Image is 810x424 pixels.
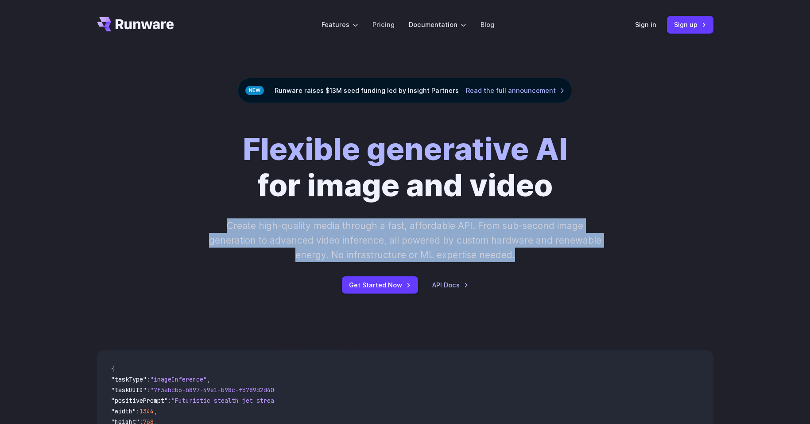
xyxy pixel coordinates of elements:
[111,407,136,415] span: "width"
[111,397,168,405] span: "positivePrompt"
[111,375,147,383] span: "taskType"
[171,397,494,405] span: "Futuristic stealth jet streaking through a neon-lit cityscape with glowing purple exhaust"
[243,131,568,168] strong: Flexible generative AI
[154,407,157,415] span: ,
[432,280,469,290] a: API Docs
[635,19,656,30] a: Sign in
[147,375,150,383] span: :
[111,365,115,373] span: {
[372,19,395,30] a: Pricing
[140,407,154,415] span: 1344
[342,276,418,294] a: Get Started Now
[97,17,174,31] a: Go to /
[481,19,494,30] a: Blog
[147,386,150,394] span: :
[238,78,572,103] div: Runware raises $13M seed funding led by Insight Partners
[322,19,358,30] label: Features
[409,19,466,30] label: Documentation
[667,16,713,33] a: Sign up
[150,386,285,394] span: "7f3ebcb6-b897-49e1-b98c-f5789d2d40d7"
[168,397,171,405] span: :
[136,407,140,415] span: :
[150,375,207,383] span: "imageInference"
[111,386,147,394] span: "taskUUID"
[208,218,602,263] p: Create high-quality media through a fast, affordable API. From sub-second image generation to adv...
[207,375,210,383] span: ,
[466,85,565,95] a: Read the full announcement
[243,131,568,204] h1: for image and video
